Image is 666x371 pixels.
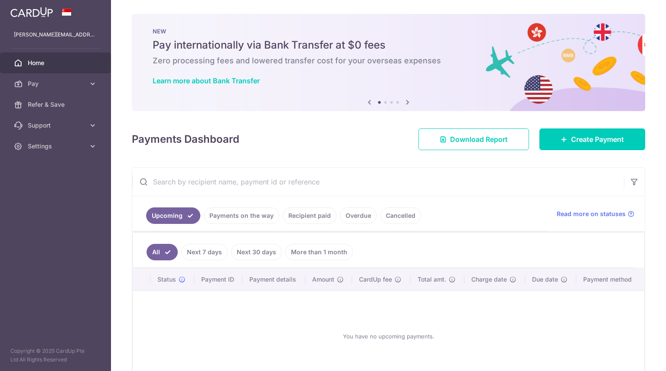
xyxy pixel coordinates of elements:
a: All [147,244,178,260]
a: Next 7 days [181,244,228,260]
span: Status [157,275,176,284]
a: Overdue [340,207,377,224]
a: Next 30 days [231,244,282,260]
span: Due date [532,275,558,284]
h4: Payments Dashboard [132,131,239,147]
span: Support [28,121,85,130]
span: Settings [28,142,85,151]
iframe: Opens a widget where you can find more information [610,345,657,367]
h6: Zero processing fees and lowered transfer cost for your overseas expenses [153,56,624,66]
a: Create Payment [539,128,645,150]
a: Download Report [418,128,529,150]
p: NEW [153,28,624,35]
input: Search by recipient name, payment id or reference [132,168,624,196]
span: Amount [312,275,334,284]
th: Payment details [242,268,305,291]
a: Upcoming [146,207,200,224]
th: Payment ID [194,268,243,291]
span: Create Payment [571,134,624,144]
span: Home [28,59,85,67]
span: Pay [28,79,85,88]
img: CardUp [10,7,53,17]
span: Read more on statuses [557,210,626,218]
a: Recipient paid [283,207,336,224]
a: Read more on statuses [557,210,634,218]
a: Cancelled [380,207,421,224]
span: Download Report [450,134,508,144]
span: Charge date [471,275,507,284]
p: [PERSON_NAME][EMAIL_ADDRESS][DOMAIN_NAME] [14,30,97,39]
th: Payment method [576,268,644,291]
a: Payments on the way [204,207,279,224]
span: CardUp fee [359,275,392,284]
span: Total amt. [418,275,446,284]
img: Bank transfer banner [132,14,645,111]
a: Learn more about Bank Transfer [153,76,260,85]
h5: Pay internationally via Bank Transfer at $0 fees [153,38,624,52]
a: More than 1 month [285,244,353,260]
span: Refer & Save [28,100,85,109]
